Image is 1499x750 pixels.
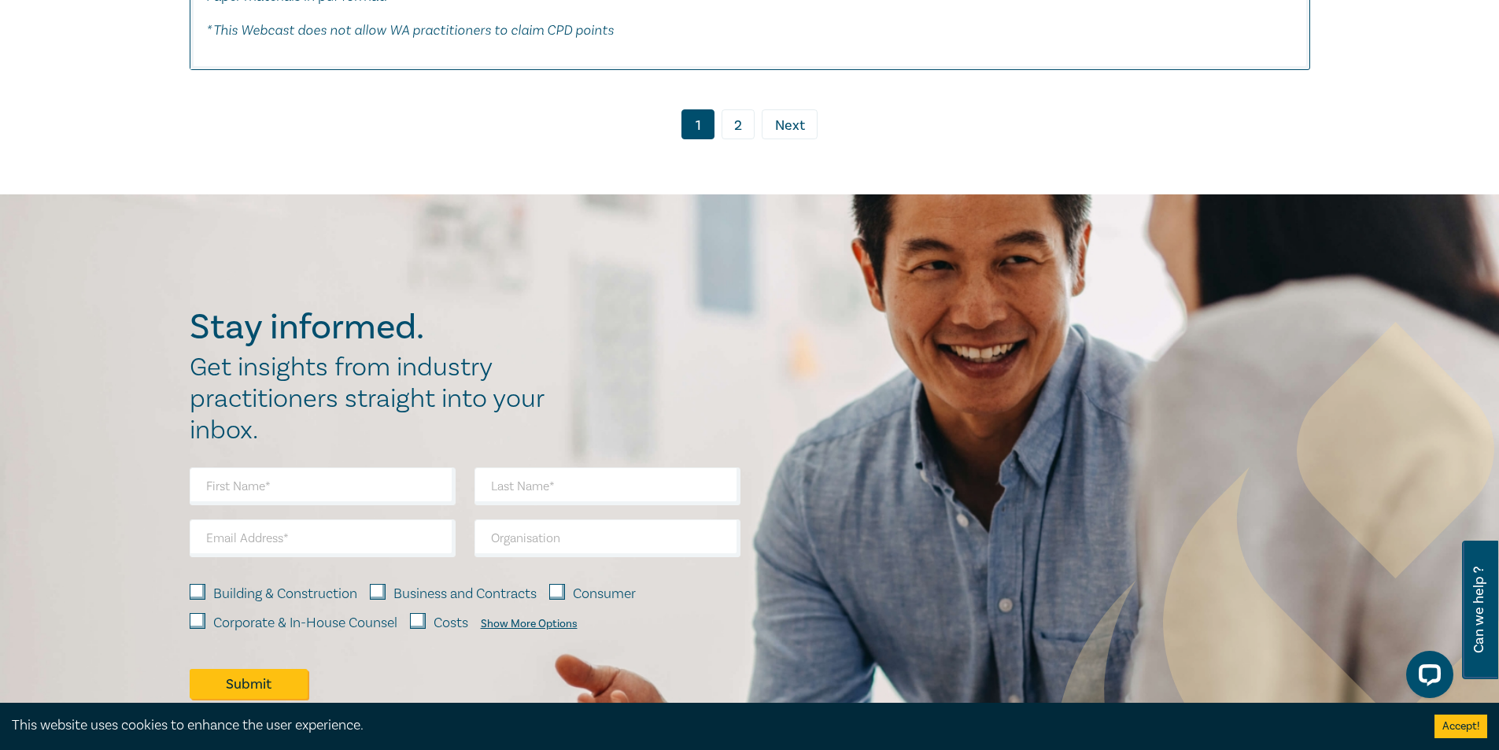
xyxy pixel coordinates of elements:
[213,613,397,634] label: Corporate & In-House Counsel
[474,519,740,557] input: Organisation
[762,109,818,139] a: Next
[190,669,308,699] button: Submit
[573,584,636,604] label: Consumer
[681,109,714,139] a: 1
[434,613,468,634] label: Costs
[1434,715,1487,738] button: Accept cookies
[474,467,740,505] input: Last Name*
[1394,645,1460,711] iframe: LiveChat chat widget
[775,116,805,136] span: Next
[190,307,561,348] h2: Stay informed.
[190,519,456,557] input: Email Address*
[12,715,1411,736] div: This website uses cookies to enhance the user experience.
[190,467,456,505] input: First Name*
[190,352,561,446] h2: Get insights from industry practitioners straight into your inbox.
[1471,550,1486,670] span: Can we help ?
[722,109,755,139] a: 2
[393,584,537,604] label: Business and Contracts
[206,21,614,38] em: * This Webcast does not allow WA practitioners to claim CPD points
[213,584,357,604] label: Building & Construction
[481,618,578,630] div: Show More Options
